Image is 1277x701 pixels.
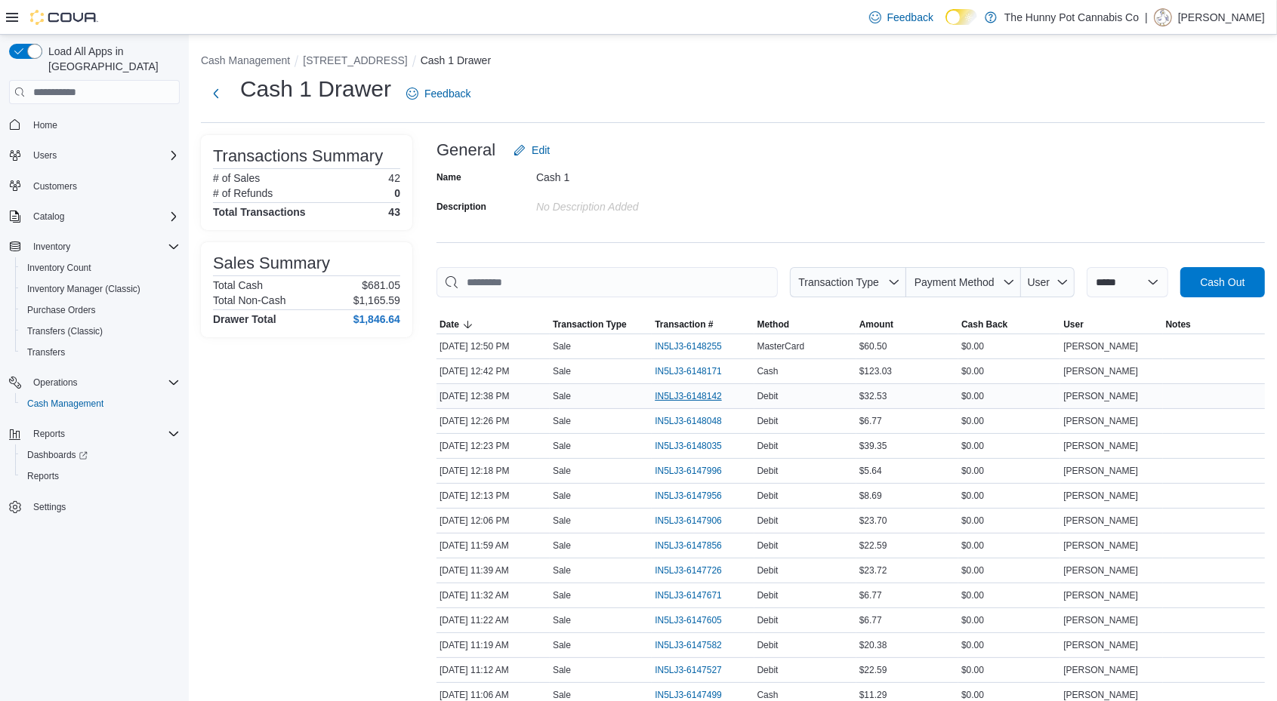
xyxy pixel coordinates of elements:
[961,318,1007,331] span: Cash Back
[1063,564,1138,576] span: [PERSON_NAME]
[757,540,779,552] span: Debit
[240,74,391,104] h1: Cash 1 Drawer
[21,446,180,464] span: Dashboards
[553,465,571,477] p: Sale
[553,540,571,552] p: Sale
[536,165,739,183] div: Cash 1
[859,639,887,651] span: $20.38
[655,537,737,555] button: IN5LJ3-6147856
[553,664,571,676] p: Sale
[1178,8,1265,26] p: [PERSON_NAME]
[3,175,186,197] button: Customers
[655,440,722,452] span: IN5LJ3-6148035
[958,561,1060,580] div: $0.00
[1063,689,1138,701] span: [PERSON_NAME]
[655,365,722,377] span: IN5LJ3-6148171
[655,589,722,601] span: IN5LJ3-6147671
[1145,8,1148,26] p: |
[436,561,550,580] div: [DATE] 11:39 AM
[21,322,180,340] span: Transfers (Classic)
[27,238,180,256] span: Inventory
[21,280,180,298] span: Inventory Manager (Classic)
[33,428,65,440] span: Reports
[655,318,713,331] span: Transaction #
[859,318,893,331] span: Amount
[655,512,737,530] button: IN5LJ3-6147906
[652,315,754,334] button: Transaction #
[436,661,550,679] div: [DATE] 11:12 AM
[553,390,571,402] p: Sale
[1166,318,1191,331] span: Notes
[958,462,1060,480] div: $0.00
[655,387,737,405] button: IN5LJ3-6148142
[21,301,180,319] span: Purchase Orders
[553,564,571,576] p: Sale
[15,342,186,363] button: Transfers
[1004,8,1139,26] p: The Hunny Pot Cannabis Co
[945,9,977,25] input: Dark Mode
[213,254,330,272] h3: Sales Summary
[436,387,550,405] div: [DATE] 12:38 PM
[757,340,805,352] span: MasterCard
[757,465,779,477] span: Debit
[1063,365,1138,377] span: [PERSON_NAME]
[757,639,779,651] span: Debit
[1063,465,1138,477] span: [PERSON_NAME]
[859,340,887,352] span: $60.50
[436,487,550,505] div: [DATE] 12:13 PM
[213,294,286,306] h6: Total Non-Cash
[1063,540,1138,552] span: [PERSON_NAME]
[1180,267,1265,297] button: Cash Out
[958,412,1060,430] div: $0.00
[201,54,290,66] button: Cash Management
[436,512,550,530] div: [DATE] 12:06 PM
[27,177,180,195] span: Customers
[1063,440,1138,452] span: [PERSON_NAME]
[859,515,887,527] span: $23.70
[388,172,400,184] p: 42
[655,362,737,380] button: IN5LJ3-6148171
[436,462,550,480] div: [DATE] 12:18 PM
[33,180,77,192] span: Customers
[856,315,958,334] button: Amount
[213,187,273,199] h6: # of Refunds
[213,313,276,325] h4: Drawer Total
[1063,340,1138,352] span: [PERSON_NAME]
[757,564,779,576] span: Debit
[3,113,186,135] button: Home
[757,689,779,701] span: Cash
[33,119,57,131] span: Home
[21,467,65,485] a: Reports
[33,241,70,253] span: Inventory
[859,664,887,676] span: $22.59
[859,365,892,377] span: $123.03
[958,636,1060,654] div: $0.00
[353,313,400,325] h4: $1,846.64
[655,515,722,527] span: IN5LJ3-6147906
[3,372,186,393] button: Operations
[553,340,571,352] p: Sale
[958,362,1060,380] div: $0.00
[1163,315,1265,334] button: Notes
[655,639,722,651] span: IN5LJ3-6147582
[3,145,186,166] button: Users
[27,346,65,358] span: Transfers
[436,611,550,629] div: [DATE] 11:22 AM
[553,639,571,651] p: Sale
[353,294,400,306] p: $1,165.59
[213,279,263,291] h6: Total Cash
[887,10,933,25] span: Feedback
[915,276,995,288] span: Payment Method
[21,280,147,298] a: Inventory Manager (Classic)
[27,425,71,443] button: Reports
[27,304,96,316] span: Purchase Orders
[553,614,571,626] p: Sale
[388,206,400,218] h4: 43
[655,390,722,402] span: IN5LJ3-6148142
[958,611,1060,629] div: $0.00
[213,172,260,184] h6: # of Sales
[1063,490,1138,502] span: [PERSON_NAME]
[201,53,1265,71] nav: An example of EuiBreadcrumbs
[436,171,461,183] label: Name
[15,321,186,342] button: Transfers (Classic)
